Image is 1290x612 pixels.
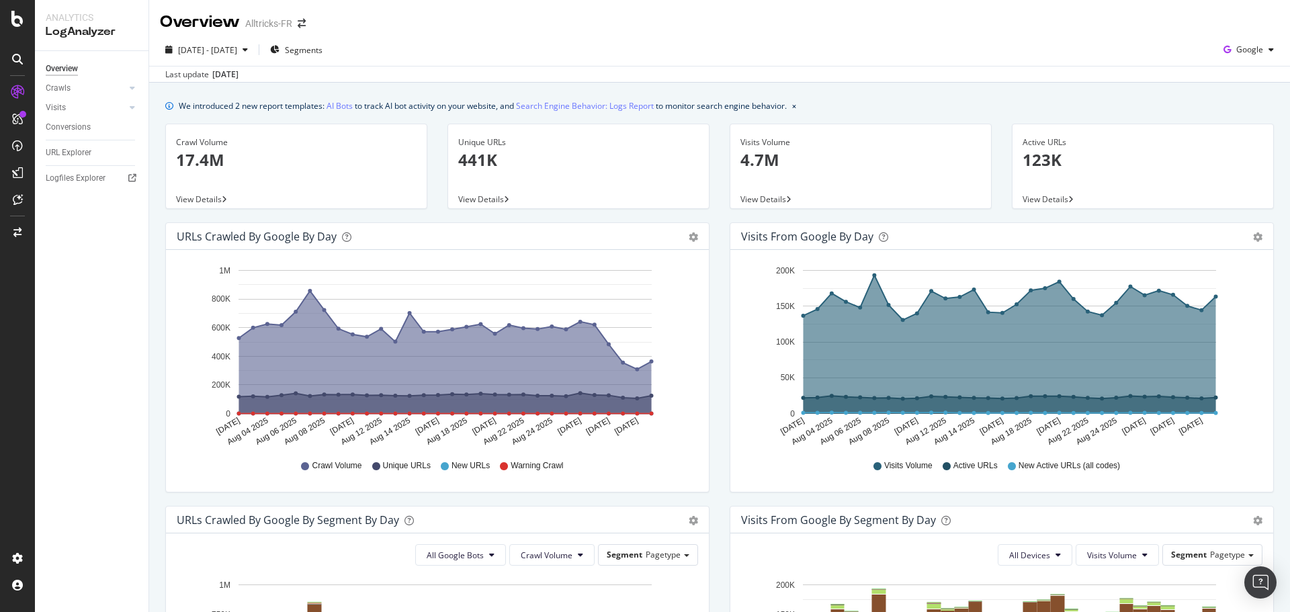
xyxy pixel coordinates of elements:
text: [DATE] [893,416,920,437]
span: Pagetype [1210,549,1245,560]
text: 800K [212,295,230,304]
text: Aug 14 2025 [932,416,976,447]
span: Pagetype [646,549,681,560]
div: We introduced 2 new report templates: to track AI bot activity on your website, and to monitor se... [179,99,787,113]
text: 1M [219,580,230,590]
text: 100K [776,337,795,347]
a: Crawls [46,81,126,95]
text: Aug 08 2025 [282,416,327,447]
text: Aug 06 2025 [818,416,863,447]
text: 150K [776,302,795,311]
button: All Google Bots [415,544,506,566]
p: 123K [1023,148,1263,171]
text: Aug 14 2025 [368,416,412,447]
text: 1M [219,266,230,275]
span: Segment [1171,549,1207,560]
text: Aug 24 2025 [1074,416,1119,447]
div: Active URLs [1023,136,1263,148]
div: Conversions [46,120,91,134]
text: [DATE] [556,416,583,437]
span: Crawl Volume [521,550,572,561]
text: [DATE] [214,416,241,437]
div: Alltricks-FR [245,17,292,30]
a: Visits [46,101,126,115]
text: [DATE] [1121,416,1148,437]
div: URLs Crawled by Google By Segment By Day [177,513,399,527]
span: View Details [176,193,222,205]
div: gear [1253,516,1262,525]
button: close banner [789,96,800,116]
svg: A chart. [741,261,1258,447]
button: Segments [265,39,328,60]
button: Google [1218,39,1279,60]
p: 441K [458,148,699,171]
text: [DATE] [329,416,355,437]
text: Aug 24 2025 [510,416,554,447]
text: 600K [212,323,230,333]
text: Aug 04 2025 [226,416,270,447]
button: [DATE] - [DATE] [160,39,253,60]
span: All Google Bots [427,550,484,561]
text: Aug 18 2025 [989,416,1033,447]
text: 0 [790,409,795,419]
span: All Devices [1009,550,1050,561]
span: [DATE] - [DATE] [178,44,237,56]
a: AI Bots [327,99,353,113]
span: Warning Crawl [511,460,563,472]
div: Open Intercom Messenger [1244,566,1277,599]
div: gear [689,516,698,525]
text: Aug 12 2025 [904,416,948,447]
text: 0 [226,409,230,419]
text: [DATE] [585,416,611,437]
text: Aug 08 2025 [847,416,891,447]
text: [DATE] [1035,416,1062,437]
text: 50K [781,374,795,383]
p: 4.7M [740,148,981,171]
text: Aug 04 2025 [790,416,834,447]
button: Visits Volume [1076,544,1159,566]
text: 200K [776,266,795,275]
span: Visits Volume [884,460,933,472]
a: Search Engine Behavior: Logs Report [516,99,654,113]
text: [DATE] [414,416,441,437]
text: [DATE] [1177,416,1204,437]
text: 400K [212,352,230,361]
div: gear [689,232,698,242]
text: 200K [776,580,795,590]
span: New Active URLs (all codes) [1019,460,1120,472]
div: Overview [160,11,240,34]
span: View Details [1023,193,1068,205]
a: URL Explorer [46,146,139,160]
div: [DATE] [212,69,239,81]
span: View Details [458,193,504,205]
text: Aug 18 2025 [425,416,469,447]
text: [DATE] [470,416,497,437]
text: Aug 06 2025 [254,416,298,447]
button: All Devices [998,544,1072,566]
span: View Details [740,193,786,205]
text: 200K [212,380,230,390]
span: Crawl Volume [312,460,361,472]
p: 17.4M [176,148,417,171]
span: Segments [285,44,322,56]
text: Aug 22 2025 [1046,416,1090,447]
div: gear [1253,232,1262,242]
div: Crawl Volume [176,136,417,148]
div: arrow-right-arrow-left [298,19,306,28]
text: [DATE] [1149,416,1176,437]
a: Conversions [46,120,139,134]
button: Crawl Volume [509,544,595,566]
span: Segment [607,549,642,560]
svg: A chart. [177,261,693,447]
text: Aug 12 2025 [339,416,384,447]
span: Active URLs [953,460,998,472]
text: [DATE] [978,416,1005,437]
text: Aug 22 2025 [482,416,526,447]
span: New URLs [451,460,490,472]
span: Visits Volume [1087,550,1137,561]
div: Visits Volume [740,136,981,148]
div: Overview [46,62,78,76]
span: Unique URLs [383,460,431,472]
